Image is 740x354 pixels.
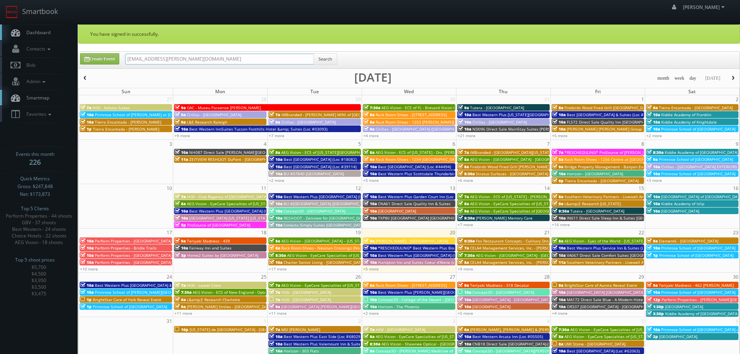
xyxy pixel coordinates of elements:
span: BrightStar Care of Aurora Reveal Event [564,283,637,288]
span: 10a [269,164,282,169]
span: iMBranded - [GEOGRAPHIC_DATA][US_STATE] Toyota [470,150,567,155]
span: VA067 Direct Sale Comfort Suites [GEOGRAPHIC_DATA] [567,253,668,258]
span: 10a [647,119,660,125]
span: Rack Room Shoes - Newnan Crossings (No Rush) [281,245,371,251]
span: 10a [647,201,660,206]
span: CELA4 Management Services, Inc. - [PERSON_NAME] Genesis [470,260,583,265]
span: Best Western Plus [GEOGRAPHIC_DATA] (Loc #11187) [378,253,477,258]
button: Search [313,53,337,65]
span: TXP80 [GEOGRAPHIC_DATA] [GEOGRAPHIC_DATA] [378,215,468,221]
span: AEG Vision - ECS of [US_STATE] - Drs. [PERSON_NAME] and [PERSON_NAME] [376,150,515,155]
span: Perform Properties - [GEOGRAPHIC_DATA] [95,253,172,258]
span: [GEOGRAPHIC_DATA] - [GEOGRAPHIC_DATA] [472,297,552,302]
span: Best Western Plus [PERSON_NAME][GEOGRAPHIC_DATA]/[PERSON_NAME][GEOGRAPHIC_DATA] (Loc #10397) [378,289,578,295]
span: 7:30a [175,289,192,295]
a: +6 more [458,178,473,183]
span: 8a [552,105,563,110]
span: 10a [364,289,377,295]
span: 10a [364,201,377,206]
span: 10a [80,283,94,288]
span: 9a [647,283,658,288]
span: HGV - Laurel Crest [187,283,221,288]
span: Tierra Encantada - [GEOGRAPHIC_DATA] [565,178,639,183]
span: Primrose School of [GEOGRAPHIC_DATA] [661,245,735,251]
a: +9 more [174,133,190,138]
span: Rack Room Shoes - [STREET_ADDRESS] [376,283,447,288]
a: +11 more [174,310,192,316]
span: 9a [458,283,469,288]
span: Best Western Plus Service Inn & Suites (Loc #61094) WHITE GLOVE [567,245,692,251]
span: 10a [269,215,282,221]
button: day [687,73,699,83]
span: 8:30a [269,253,286,258]
span: 10a [458,126,471,132]
span: [PERSON_NAME] Smiles - [GEOGRAPHIC_DATA] [187,304,273,309]
span: 8a [364,157,374,162]
span: Best Western Plus [GEOGRAPHIC_DATA] (Loc #62024) [284,194,382,199]
span: 8a [364,150,374,155]
span: Sonesta Simply Suites [GEOGRAPHIC_DATA] [284,222,364,228]
span: 9a [458,105,469,110]
span: [PERSON_NAME] - [GEOGRAPHIC_DATA] [376,238,448,244]
span: 10a [80,238,94,244]
span: FL572 Direct Sale Quality Inn [GEOGRAPHIC_DATA] North I-75 [567,119,681,125]
span: Fox Restaurant Concepts - Culinary Dropout [476,238,557,244]
span: 10a [269,260,282,265]
span: Bids [23,62,36,68]
span: Southern Veterinary Partners - Livewell Animal Urgent Care of [PERSON_NAME] [564,194,712,199]
span: HGV - [GEOGRAPHIC_DATA] [376,327,425,332]
span: 10a [364,194,377,199]
span: CNA61 Direct Sale Quality Inn & Suites [378,201,451,206]
span: 7a [175,283,186,288]
span: Home2 Suites by [GEOGRAPHIC_DATA] [187,253,258,258]
span: 10a [647,208,660,214]
a: +5 more [552,133,568,138]
span: [GEOGRAPHIC_DATA] [GEOGRAPHIC_DATA] [567,289,644,295]
span: 10a [647,171,660,176]
span: Dashboard [23,29,50,36]
span: 9:30a [458,215,475,221]
span: 8a [364,119,374,125]
span: 9a [364,126,374,132]
span: AEG Vision - EyeCare Specialties of [US_STATE] – [PERSON_NAME] Eye Care [281,283,420,288]
span: [GEOGRAPHIC_DATA] [PERSON_NAME][GEOGRAPHIC_DATA] [281,304,389,309]
a: +4 more [363,133,379,138]
span: L&E Research Raleigh [187,119,227,125]
span: 7a [80,105,91,110]
span: 10a [647,126,660,132]
span: Firebirds Wood Fired Grill [PERSON_NAME] [470,164,549,169]
span: 7a [269,327,280,332]
span: Tutera - [GEOGRAPHIC_DATA] [570,208,624,214]
span: 10a [80,112,94,117]
a: +5 more [363,266,379,272]
span: AEG Vision - ECS of FL - Brevard Vision Care - [PERSON_NAME] [381,105,496,110]
span: AEG Vision - [GEOGRAPHIC_DATA] - [GEOGRAPHIC_DATA] [470,157,573,162]
span: 5p [175,222,186,228]
span: 10a [458,119,471,125]
span: 8a [269,245,280,251]
span: Perform Properties - [GEOGRAPHIC_DATA] [95,238,172,244]
span: 8a [552,194,563,199]
span: HGV - Kohala Suites [92,105,130,110]
span: 8a [458,164,469,169]
span: 10a [647,289,660,295]
span: 9a [175,304,186,309]
span: Smartmap [23,94,49,101]
span: Perform Properties - [GEOGRAPHIC_DATA] [95,260,172,265]
span: 9a [552,164,563,169]
span: 10a [647,164,660,169]
span: NH087 Direct Sale [PERSON_NAME][GEOGRAPHIC_DATA], Ascend Hotel Collection [189,150,341,155]
span: *RESCHEDULING* Best Western Plus Boulder [GEOGRAPHIC_DATA] (Loc #06179) [378,245,528,251]
span: Primrose School of [GEOGRAPHIC_DATA] [661,171,735,176]
span: AEG Vision - [GEOGRAPHIC_DATA] – [US_STATE][GEOGRAPHIC_DATA]. ([GEOGRAPHIC_DATA]) [281,238,448,244]
span: 10a [80,253,94,258]
span: 10a [364,260,377,265]
span: MSI [PERSON_NAME] [281,327,320,332]
span: Primrose School of [GEOGRAPHIC_DATA] [661,126,735,132]
a: +5 more [363,178,379,183]
span: Hampton Inn and Suites Coeur d'Alene (second shoot) [378,260,479,265]
span: Best Western InnSuites Tucson Foothills Hotel &amp; Suites (Loc #03093) [189,126,327,132]
span: 3p [175,253,186,258]
span: 9:30a [552,208,569,214]
span: Southern Veterinary Partners - Livewell Animal Urgent Care of Goodyear [567,260,702,265]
